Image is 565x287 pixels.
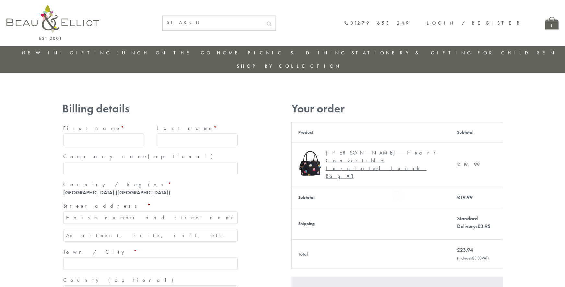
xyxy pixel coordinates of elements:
[63,275,238,285] label: County
[148,153,217,160] span: (optional)
[62,102,239,115] h3: Billing details
[70,50,112,56] a: Gifting
[6,5,99,40] img: logo
[545,17,559,29] a: 1
[291,102,503,115] h3: Your order
[477,50,556,56] a: For Children
[217,50,243,56] a: Home
[237,63,341,69] a: Shop by collection
[157,123,238,133] label: Last name
[63,123,144,133] label: First name
[63,189,170,196] strong: [GEOGRAPHIC_DATA] ([GEOGRAPHIC_DATA])
[63,179,238,190] label: Country / Region
[351,50,473,56] a: Stationery & Gifting
[63,247,238,257] label: Town / City
[63,201,238,211] label: Street address
[116,50,212,56] a: Lunch On The Go
[163,16,263,29] input: SEARCH
[248,50,347,56] a: Picnic & Dining
[63,151,238,162] label: Company name
[344,20,410,26] a: 01279 653 249
[108,277,177,283] span: (optional)
[63,229,238,242] input: Apartment, suite, unit, etc. (optional)
[63,211,238,224] input: House number and street name
[22,50,65,56] a: New in!
[427,20,523,26] a: Login / Register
